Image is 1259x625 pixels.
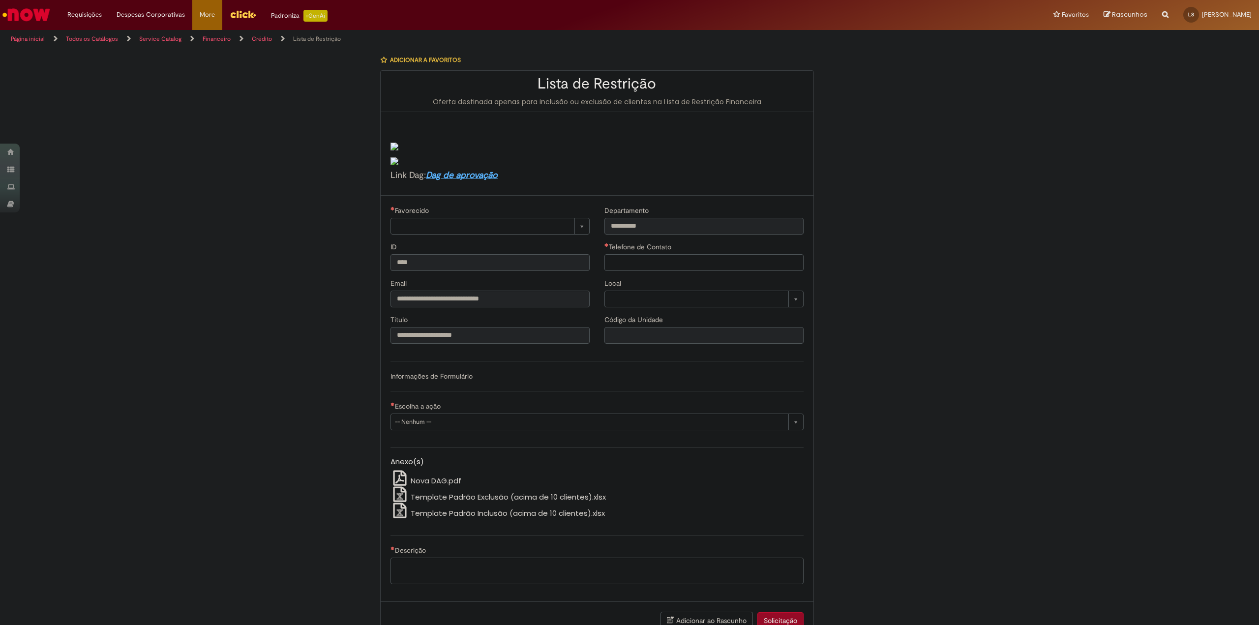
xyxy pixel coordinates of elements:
[604,291,804,307] a: Limpar campo Local
[604,315,665,324] span: Somente leitura - Código da Unidade
[604,243,609,247] span: Necessários
[395,206,431,215] span: Necessários - Favorecido
[390,207,395,210] span: Necessários
[390,242,399,251] span: Somente leitura - ID
[293,35,341,43] a: Lista de Restrição
[395,402,443,411] span: Escolha a ação
[252,35,272,43] a: Crédito
[200,10,215,20] span: More
[609,242,673,251] span: Telefone de Contato
[604,315,665,325] label: Somente leitura - Código da Unidade
[1104,10,1147,20] a: Rascunhos
[139,35,181,43] a: Service Catalog
[390,97,804,107] div: Oferta destinada apenas para inclusão ou exclusão de clientes na Lista de Restrição Financeira
[11,35,45,43] a: Página inicial
[1,5,52,25] img: ServiceNow
[390,558,804,584] textarea: Descrição
[390,279,409,288] span: Somente leitura - Email
[67,10,102,20] span: Requisições
[390,278,409,288] label: Somente leitura - Email
[7,30,832,48] ul: Trilhas de página
[390,218,590,235] a: Limpar campo Favorecido
[203,35,231,43] a: Financeiro
[390,315,410,324] span: Somente leitura - Título
[390,372,473,381] label: Informações de Formulário
[390,508,605,518] a: Template Padrão Inclusão (acima de 10 clientes).xlsx
[604,327,804,344] input: Código da Unidade
[390,327,590,344] input: Título
[604,254,804,271] input: Telefone de Contato
[411,492,606,502] span: Template Padrão Exclusão (acima de 10 clientes).xlsx
[390,492,606,502] a: Template Padrão Exclusão (acima de 10 clientes).xlsx
[1202,10,1252,19] span: [PERSON_NAME]
[390,171,804,180] h4: Link Dag:
[303,10,328,22] p: +GenAi
[390,476,462,486] a: Nova DAG.pdf
[390,402,395,406] span: Necessários
[395,546,428,555] span: Descrição
[395,414,783,430] span: -- Nenhum --
[411,508,605,518] span: Template Padrão Inclusão (acima de 10 clientes).xlsx
[390,242,399,252] label: Somente leitura - ID
[426,170,498,181] a: Dag de aprovação
[411,476,461,486] span: Nova DAG.pdf
[390,157,398,165] img: sys_attachment.do
[271,10,328,22] div: Padroniza
[604,279,623,288] span: Local
[604,206,651,215] label: Somente leitura - Departamento
[604,218,804,235] input: Departamento
[117,10,185,20] span: Despesas Corporativas
[390,315,410,325] label: Somente leitura - Título
[390,56,461,64] span: Adicionar a Favoritos
[66,35,118,43] a: Todos os Catálogos
[1112,10,1147,19] span: Rascunhos
[390,291,590,307] input: Email
[390,546,395,550] span: Necessários
[230,7,256,22] img: click_logo_yellow_360x200.png
[390,254,590,271] input: ID
[380,50,466,70] button: Adicionar a Favoritos
[1062,10,1089,20] span: Favoritos
[390,143,398,150] img: sys_attachment.do
[390,76,804,92] h2: Lista de Restrição
[390,458,804,466] h5: Anexo(s)
[1188,11,1194,18] span: LS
